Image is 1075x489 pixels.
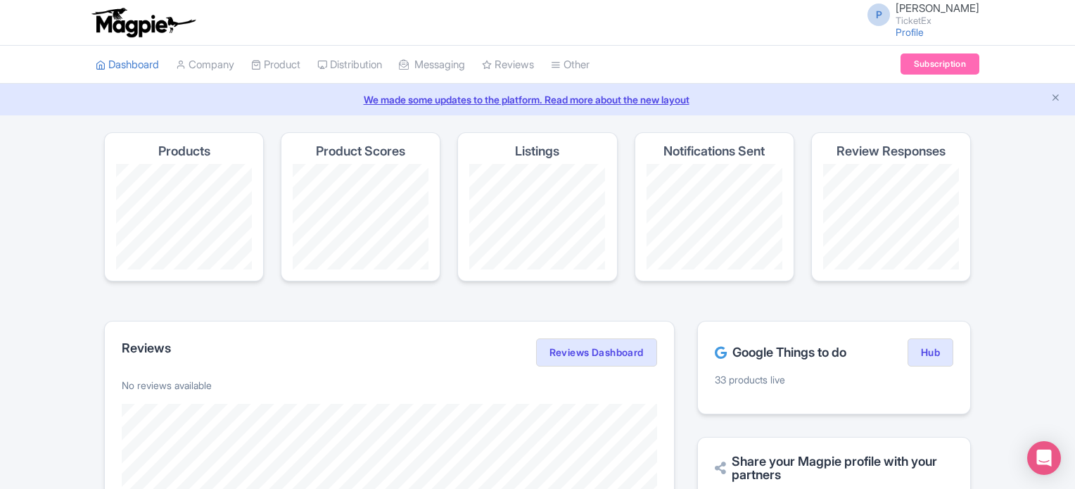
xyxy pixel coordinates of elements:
[1027,441,1061,475] div: Open Intercom Messenger
[158,144,210,158] h4: Products
[551,46,590,84] a: Other
[901,53,979,75] a: Subscription
[176,46,234,84] a: Company
[908,338,953,367] a: Hub
[122,378,657,393] p: No reviews available
[896,26,924,38] a: Profile
[122,341,171,355] h2: Reviews
[896,1,979,15] span: [PERSON_NAME]
[837,144,946,158] h4: Review Responses
[482,46,534,84] a: Reviews
[715,345,846,360] h2: Google Things to do
[251,46,300,84] a: Product
[715,372,953,387] p: 33 products live
[317,46,382,84] a: Distribution
[515,144,559,158] h4: Listings
[316,144,405,158] h4: Product Scores
[663,144,765,158] h4: Notifications Sent
[715,455,953,483] h2: Share your Magpie profile with your partners
[867,4,890,26] span: P
[896,16,979,25] small: TicketEx
[399,46,465,84] a: Messaging
[859,3,979,25] a: P [PERSON_NAME] TicketEx
[8,92,1067,107] a: We made some updates to the platform. Read more about the new layout
[1050,91,1061,107] button: Close announcement
[89,7,198,38] img: logo-ab69f6fb50320c5b225c76a69d11143b.png
[536,338,657,367] a: Reviews Dashboard
[96,46,159,84] a: Dashboard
